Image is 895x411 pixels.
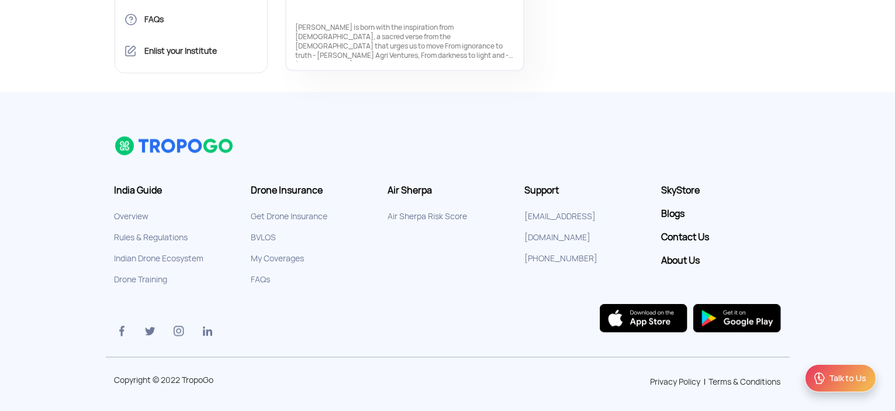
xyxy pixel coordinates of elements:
[172,324,186,338] img: ic_instagram.svg
[115,211,149,222] a: Overview
[525,253,598,264] a: [PHONE_NUMBER]
[662,232,781,243] a: Contact Us
[829,372,866,384] div: Talk to Us
[201,324,215,338] img: ic_linkedin.svg
[662,255,781,267] a: About Us
[115,232,188,243] a: Rules & Regulations
[115,136,234,156] img: logo
[251,274,271,285] a: FAQs
[115,185,234,196] h3: India Guide
[115,35,268,67] a: Enlist your Institute
[251,211,328,222] a: Get Drone Insurance
[115,4,268,35] a: FAQs
[709,377,781,387] a: Terms & Conditions
[115,324,129,338] img: ic_facebook.svg
[115,376,268,384] p: Copyright © 2022 TropoGo
[388,211,468,222] a: Air Sherpa Risk Score
[295,23,514,61] div: [PERSON_NAME] is born with the inspiration from [DEMOGRAPHIC_DATA], a sacred verse from the [DEMO...
[143,324,157,338] img: ic_twitter.svg
[662,208,781,220] a: Blogs
[251,253,305,264] a: My Coverages
[693,304,781,332] img: img_playstore.png
[251,185,371,196] h3: Drone Insurance
[115,274,168,285] a: Drone Training
[525,211,596,243] a: [EMAIL_ADDRESS][DOMAIN_NAME]
[651,377,701,387] a: Privacy Policy
[115,253,204,264] a: Indian Drone Ecosystem
[251,232,277,243] a: BVLOS
[662,185,781,196] a: SkyStore
[388,185,507,196] h3: Air Sherpa
[600,304,687,332] img: ios_new.svg
[525,185,644,196] h3: Support
[813,371,827,385] img: ic_Support.svg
